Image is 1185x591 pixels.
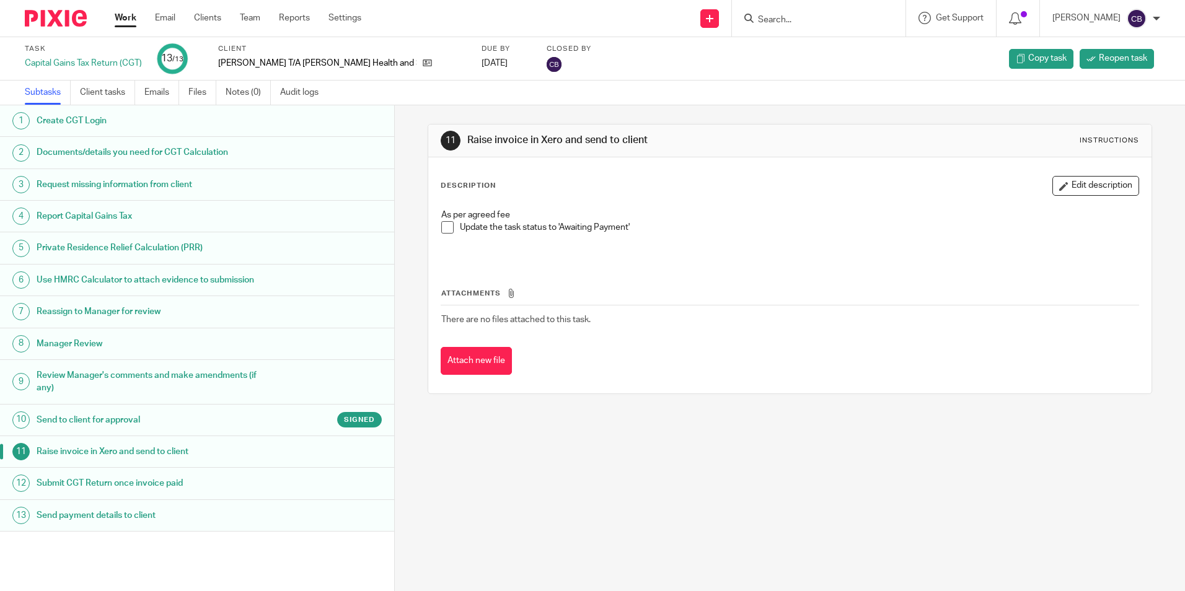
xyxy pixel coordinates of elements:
[25,10,87,27] img: Pixie
[37,366,267,398] h1: Review Manager's comments and make amendments (if any)
[172,56,183,63] small: /13
[441,315,591,324] span: There are no files attached to this task.
[1080,49,1154,69] a: Reopen task
[12,176,30,193] div: 3
[757,15,868,26] input: Search
[482,57,531,69] div: [DATE]
[25,57,142,69] div: Capital Gains Tax Return (CGT)
[482,44,531,54] label: Due by
[226,81,271,105] a: Notes (0)
[194,12,221,24] a: Clients
[1052,12,1121,24] p: [PERSON_NAME]
[12,373,30,390] div: 9
[441,290,501,297] span: Attachments
[37,474,267,492] h1: Submit CGT Return once invoice paid
[279,12,310,24] a: Reports
[80,81,135,105] a: Client tasks
[936,14,984,22] span: Get Support
[344,414,375,425] span: Signed
[1127,9,1147,28] img: svg%3E
[37,302,267,321] h1: Reassign to Manager for review
[12,240,30,257] div: 5
[12,303,30,320] div: 7
[218,57,416,69] span: Steve Hayes T/A Steve Hayes Health and Safety Consultancy
[12,208,30,225] div: 4
[37,411,267,429] h1: Send to client for approval
[37,239,267,257] h1: Private Residence Relief Calculation (PRR)
[37,442,267,461] h1: Raise invoice in Xero and send to client
[12,443,30,460] div: 11
[1052,176,1139,196] button: Edit description
[467,134,816,147] h1: Raise invoice in Xero and send to client
[218,44,466,54] label: Client
[12,271,30,289] div: 6
[115,12,136,24] a: Work
[37,506,267,525] h1: Send payment details to client
[1028,52,1067,64] span: Copy task
[37,335,267,353] h1: Manager Review
[37,207,267,225] h1: Report Capital Gains Tax
[155,12,175,24] a: Email
[144,81,179,105] a: Emails
[441,131,460,151] div: 11
[460,221,1138,234] p: Update the task status to 'Awaiting Payment'
[25,81,71,105] a: Subtasks
[1009,49,1073,69] a: Copy task
[280,81,328,105] a: Audit logs
[328,12,361,24] a: Settings
[188,81,216,105] a: Files
[423,58,432,68] i: Open client page
[37,143,267,162] h1: Documents/details you need for CGT Calculation
[218,57,416,69] p: [PERSON_NAME] T/A [PERSON_NAME] Health and Safety Consultancy
[441,209,1138,221] p: As per agreed fee
[12,411,30,429] div: 10
[240,12,260,24] a: Team
[547,44,591,54] label: Closed by
[37,175,267,194] h1: Request missing information from client
[441,347,512,375] button: Attach new file
[441,181,496,191] p: Description
[1099,52,1147,64] span: Reopen task
[12,475,30,492] div: 12
[37,271,267,289] h1: Use HMRC Calculator to attach evidence to submission
[12,144,30,162] div: 2
[25,44,142,54] label: Task
[37,112,267,130] h1: Create CGT Login
[161,51,183,66] div: 13
[12,507,30,524] div: 13
[12,112,30,129] div: 1
[547,57,562,72] img: Cerys Burns
[1080,136,1139,146] div: Instructions
[12,335,30,352] div: 8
